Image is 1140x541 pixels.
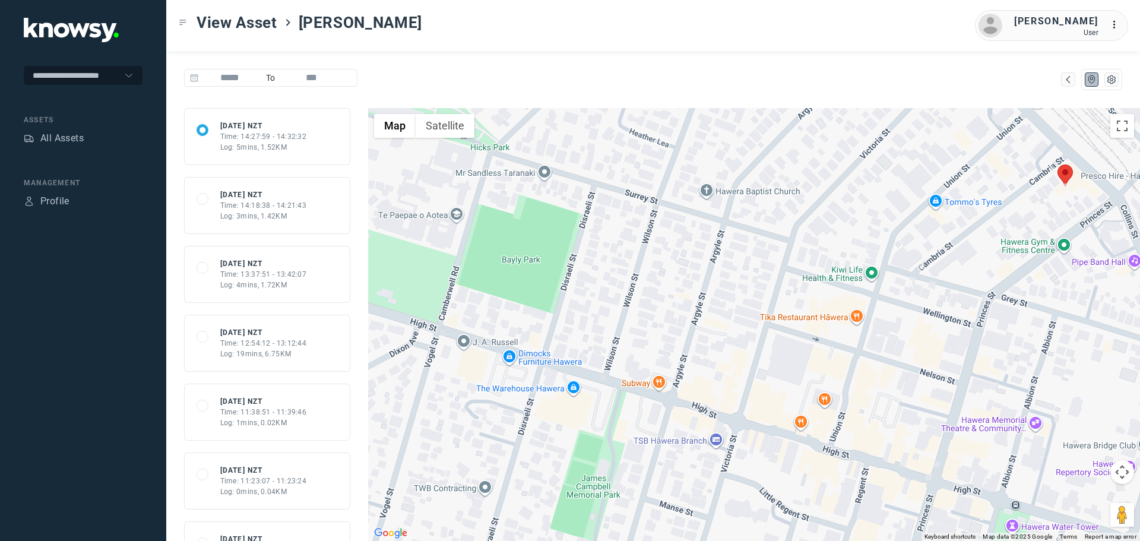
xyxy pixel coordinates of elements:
[220,476,307,486] div: Time: 11:23:07 - 11:23:24
[1014,14,1098,29] div: [PERSON_NAME]
[220,349,307,359] div: Log: 19mins, 6.75KM
[220,142,307,153] div: Log: 5mins, 1.52KM
[983,533,1052,540] span: Map data ©2025 Google
[1110,18,1125,34] div: :
[1110,460,1134,484] button: Map camera controls
[261,69,280,87] span: To
[1106,74,1117,85] div: List
[1087,74,1097,85] div: Map
[374,114,416,138] button: Show street map
[220,200,307,211] div: Time: 14:18:38 - 14:21:43
[416,114,474,138] button: Show satellite imagery
[24,133,34,144] div: Assets
[1014,29,1098,37] div: User
[220,211,307,222] div: Log: 3mins, 1.42KM
[24,178,142,188] div: Management
[220,396,307,407] div: [DATE] NZT
[40,131,84,145] div: All Assets
[1110,18,1125,32] div: :
[220,121,307,131] div: [DATE] NZT
[1085,533,1136,540] a: Report a map error
[24,194,69,208] a: ProfileProfile
[371,526,410,541] img: Google
[40,194,69,208] div: Profile
[220,280,307,290] div: Log: 4mins, 1.72KM
[24,131,84,145] a: AssetsAll Assets
[197,12,277,33] span: View Asset
[1110,114,1134,138] button: Toggle fullscreen view
[1110,503,1134,527] button: Drag Pegman onto the map to open Street View
[220,189,307,200] div: [DATE] NZT
[1060,533,1078,540] a: Terms (opens in new tab)
[220,258,307,269] div: [DATE] NZT
[220,269,307,280] div: Time: 13:37:51 - 13:42:07
[220,465,307,476] div: [DATE] NZT
[978,14,1002,37] img: avatar.png
[283,18,293,27] div: >
[24,196,34,207] div: Profile
[220,486,307,497] div: Log: 0mins, 0.04KM
[220,131,307,142] div: Time: 14:27:59 - 14:32:32
[179,18,187,27] div: Toggle Menu
[220,327,307,338] div: [DATE] NZT
[1111,20,1123,29] tspan: ...
[1063,74,1073,85] div: Map
[299,12,422,33] span: [PERSON_NAME]
[220,407,307,417] div: Time: 11:38:51 - 11:39:46
[924,533,976,541] button: Keyboard shortcuts
[220,417,307,428] div: Log: 1mins, 0.02KM
[24,115,142,125] div: Assets
[220,338,307,349] div: Time: 12:54:12 - 13:12:44
[371,526,410,541] a: Open this area in Google Maps (opens a new window)
[24,18,119,42] img: Application Logo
